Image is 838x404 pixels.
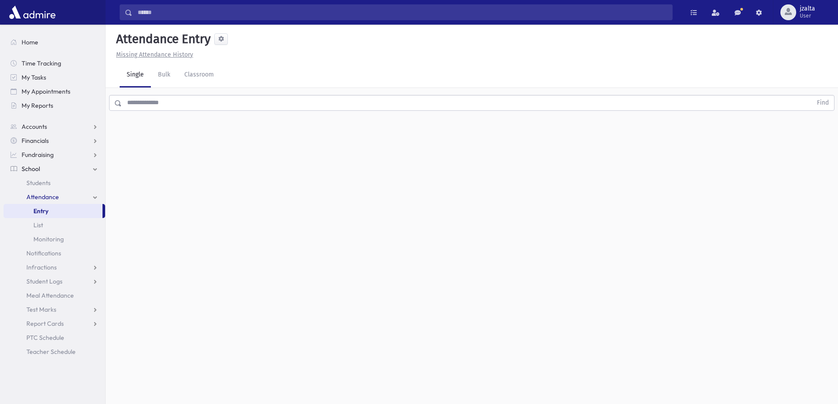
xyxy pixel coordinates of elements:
span: Meal Attendance [26,291,74,299]
a: Infractions [4,260,105,274]
span: Teacher Schedule [26,348,76,356]
span: Time Tracking [22,59,61,67]
span: Fundraising [22,151,54,159]
span: List [33,221,43,229]
span: Test Marks [26,306,56,313]
h5: Attendance Entry [113,32,211,47]
a: Meal Attendance [4,288,105,302]
span: User [800,12,815,19]
span: Accounts [22,123,47,131]
button: Find [812,95,834,110]
a: Classroom [177,63,221,87]
span: Home [22,38,38,46]
a: Notifications [4,246,105,260]
a: Teacher Schedule [4,345,105,359]
a: Report Cards [4,317,105,331]
a: Bulk [151,63,177,87]
a: My Tasks [4,70,105,84]
a: Monitoring [4,232,105,246]
a: Home [4,35,105,49]
span: jzalta [800,5,815,12]
a: List [4,218,105,232]
a: Student Logs [4,274,105,288]
span: Students [26,179,51,187]
img: AdmirePro [7,4,58,21]
a: School [4,162,105,176]
span: My Appointments [22,87,70,95]
span: Financials [22,137,49,145]
span: Student Logs [26,277,62,285]
a: Entry [4,204,102,218]
span: Infractions [26,263,57,271]
a: Accounts [4,120,105,134]
span: My Tasks [22,73,46,81]
span: My Reports [22,102,53,109]
span: Monitoring [33,235,64,243]
a: Single [120,63,151,87]
input: Search [132,4,672,20]
a: PTC Schedule [4,331,105,345]
span: Report Cards [26,320,64,328]
a: Missing Attendance History [113,51,193,58]
a: Attendance [4,190,105,204]
a: Test Marks [4,302,105,317]
a: Financials [4,134,105,148]
u: Missing Attendance History [116,51,193,58]
a: My Appointments [4,84,105,98]
a: My Reports [4,98,105,113]
span: Notifications [26,249,61,257]
a: Students [4,176,105,190]
a: Time Tracking [4,56,105,70]
span: PTC Schedule [26,334,64,342]
span: School [22,165,40,173]
span: Attendance [26,193,59,201]
span: Entry [33,207,48,215]
a: Fundraising [4,148,105,162]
